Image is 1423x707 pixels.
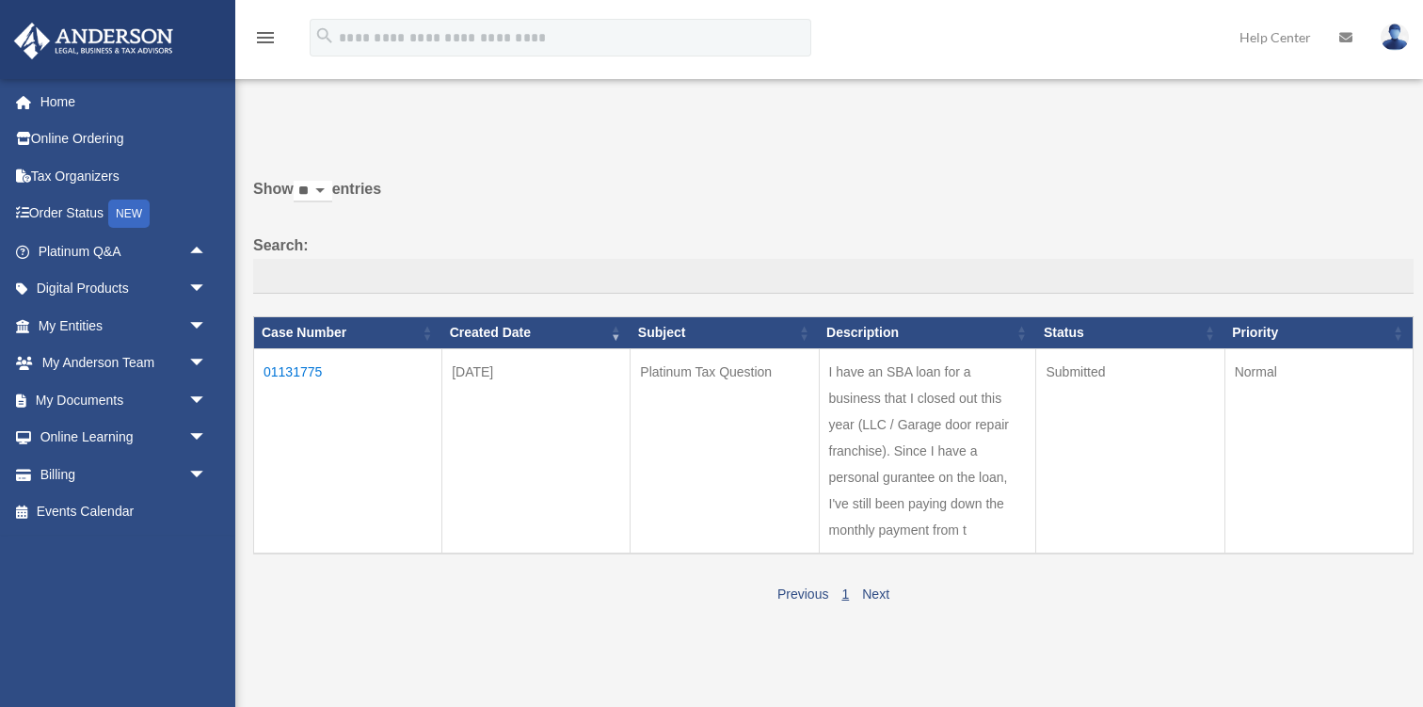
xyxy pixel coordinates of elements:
th: Created Date: activate to sort column ascending [442,317,631,349]
img: User Pic [1381,24,1409,51]
a: Digital Productsarrow_drop_down [13,270,235,308]
a: My Anderson Teamarrow_drop_down [13,345,235,382]
a: Home [13,83,235,121]
label: Show entries [253,176,1414,221]
label: Search: [253,233,1414,295]
span: arrow_drop_down [188,419,226,458]
a: Order StatusNEW [13,195,235,233]
span: arrow_drop_down [188,270,226,309]
td: Platinum Tax Question [631,349,819,554]
a: Billingarrow_drop_down [13,456,235,493]
td: 01131775 [254,349,442,554]
span: arrow_drop_down [188,307,226,345]
th: Description: activate to sort column ascending [819,317,1036,349]
span: arrow_drop_up [188,233,226,271]
a: 1 [841,586,849,602]
div: NEW [108,200,150,228]
a: My Entitiesarrow_drop_down [13,307,235,345]
a: Tax Organizers [13,157,235,195]
a: My Documentsarrow_drop_down [13,381,235,419]
input: Search: [253,259,1414,295]
a: Online Ordering [13,121,235,158]
th: Subject: activate to sort column ascending [631,317,819,349]
a: Platinum Q&Aarrow_drop_up [13,233,226,270]
a: Online Learningarrow_drop_down [13,419,235,457]
a: Next [862,586,889,602]
th: Priority: activate to sort column ascending [1224,317,1413,349]
a: menu [254,33,277,49]
i: menu [254,26,277,49]
a: Previous [777,586,828,602]
th: Status: activate to sort column ascending [1036,317,1224,349]
th: Case Number: activate to sort column ascending [254,317,442,349]
a: Events Calendar [13,493,235,531]
span: arrow_drop_down [188,456,226,494]
span: arrow_drop_down [188,345,226,383]
img: Anderson Advisors Platinum Portal [8,23,179,59]
td: Submitted [1036,349,1224,554]
select: Showentries [294,181,332,202]
span: arrow_drop_down [188,381,226,420]
td: Normal [1224,349,1413,554]
td: [DATE] [442,349,631,554]
i: search [314,25,335,46]
td: I have an SBA loan for a business that I closed out this year (LLC / Garage door repair franchise... [819,349,1036,554]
